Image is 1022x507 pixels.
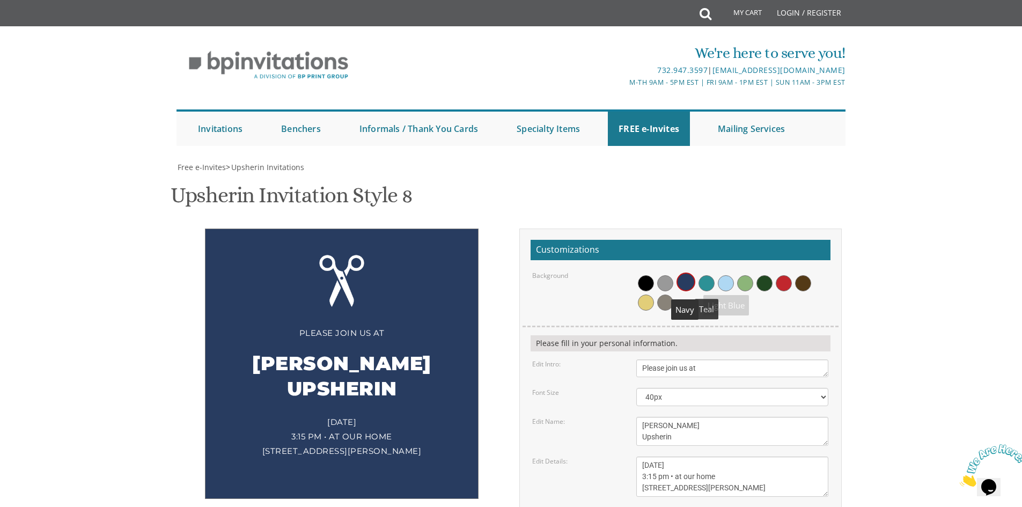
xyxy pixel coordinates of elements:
a: Upsherin Invitations [230,162,304,172]
div: Please join us at [227,326,457,340]
a: [EMAIL_ADDRESS][DOMAIN_NAME] [712,65,845,75]
img: Chat attention grabber [4,4,71,47]
textarea: [PERSON_NAME]'s Upsherin [636,417,828,446]
a: 732.947.3597 [657,65,708,75]
label: Background [532,271,568,280]
a: FREE e-Invites [608,112,690,146]
label: Font Size [532,388,559,397]
div: Please fill in your personal information. [531,335,830,351]
a: My Cart [710,1,769,28]
a: Invitations [187,112,253,146]
div: [DATE] 3:15 pm • at our home [STREET_ADDRESS][PERSON_NAME] [227,415,457,458]
span: Free e-Invites [178,162,226,172]
a: Specialty Items [506,112,591,146]
h1: Upsherin Invitation Style 8 [171,183,413,215]
div: [PERSON_NAME] Upsherin [227,340,457,415]
div: M-Th 9am - 5pm EST | Fri 9am - 1pm EST | Sun 11am - 3pm EST [400,77,845,88]
a: Informals / Thank You Cards [349,112,489,146]
label: Edit Intro: [532,359,561,369]
textarea: Please join us at [636,359,828,377]
label: Edit Details: [532,457,568,466]
div: | [400,64,845,77]
span: Upsherin Invitations [231,162,304,172]
img: BP Invitation Loft [177,43,361,87]
textarea: [DATE] 1:00 pm • at our home [STREET_ADDRESS] • [GEOGRAPHIC_DATA], [US_STATE] [636,457,828,497]
h2: Customizations [531,240,830,260]
a: Free e-Invites [177,162,226,172]
a: Benchers [270,112,332,146]
div: We're here to serve you! [400,42,845,64]
label: Edit Name: [532,417,565,426]
a: Mailing Services [707,112,796,146]
iframe: chat widget [955,440,1022,491]
span: > [226,162,304,172]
